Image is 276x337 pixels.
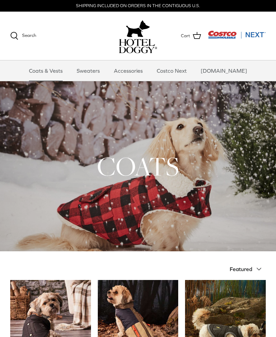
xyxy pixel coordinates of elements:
[71,60,106,81] a: Sweaters
[10,150,266,183] h1: COATS
[119,39,157,53] img: hoteldoggycom
[126,18,150,39] img: hoteldoggy.com
[119,18,157,53] a: hoteldoggy.com hoteldoggycom
[230,266,252,272] span: Featured
[208,30,266,39] img: Costco Next
[23,60,69,81] a: Coats & Vests
[108,60,149,81] a: Accessories
[181,32,190,40] span: Cart
[208,35,266,40] a: Visit Costco Next
[181,31,201,40] a: Cart
[10,32,36,40] a: Search
[195,60,253,81] a: [DOMAIN_NAME]
[22,33,36,38] span: Search
[230,262,266,277] button: Featured
[151,60,193,81] a: Costco Next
